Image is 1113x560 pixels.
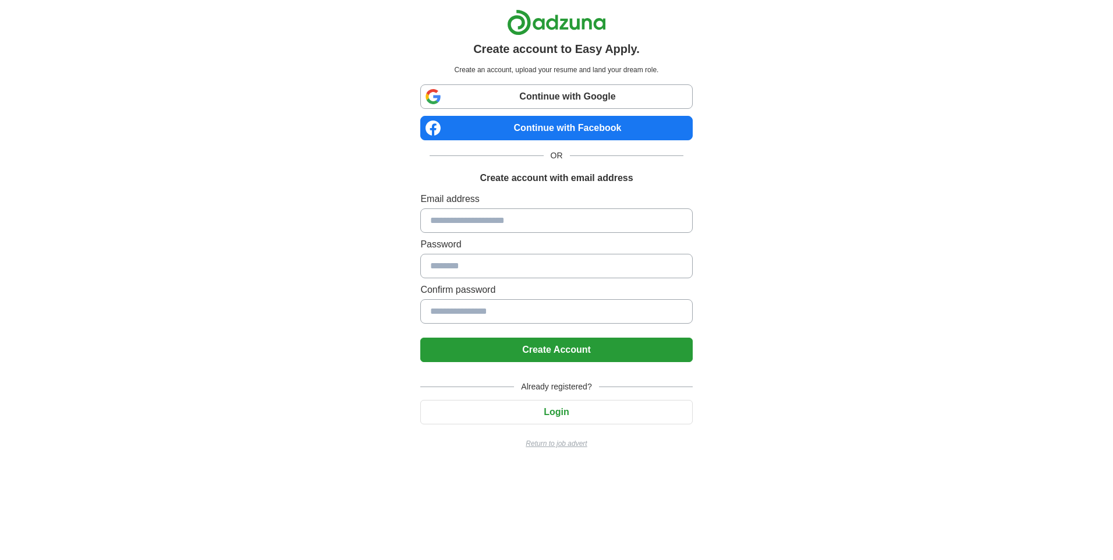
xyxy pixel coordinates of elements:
[420,192,692,206] label: Email address
[420,116,692,140] a: Continue with Facebook
[420,400,692,424] button: Login
[423,65,690,75] p: Create an account, upload your resume and land your dream role.
[507,9,606,36] img: Adzuna logo
[480,171,633,185] h1: Create account with email address
[420,407,692,417] a: Login
[420,438,692,449] a: Return to job advert
[420,84,692,109] a: Continue with Google
[514,381,598,393] span: Already registered?
[420,338,692,362] button: Create Account
[420,283,692,297] label: Confirm password
[473,40,640,58] h1: Create account to Easy Apply.
[420,238,692,251] label: Password
[544,150,570,162] span: OR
